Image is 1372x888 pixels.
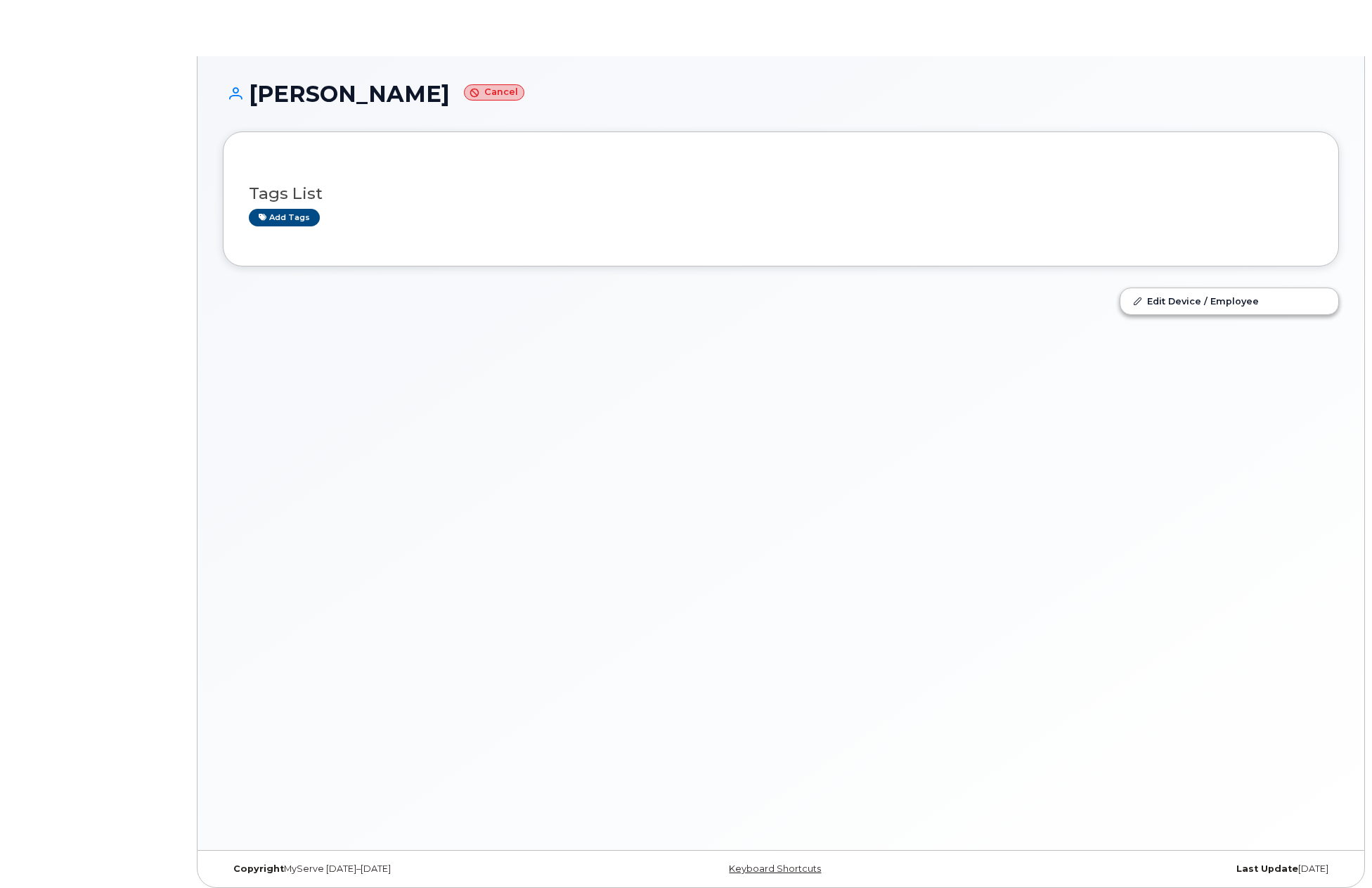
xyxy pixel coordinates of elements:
strong: Copyright [233,863,284,874]
small: Cancel [464,84,524,101]
div: [DATE] [967,863,1339,875]
strong: Last Update [1236,863,1298,874]
h1: [PERSON_NAME] [223,82,1339,106]
a: Keyboard Shortcuts [729,863,821,874]
div: MyServe [DATE]–[DATE] [223,863,595,875]
h3: Tags List [249,185,1313,202]
a: Edit Device / Employee [1120,288,1338,314]
a: Add tags [249,209,320,226]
